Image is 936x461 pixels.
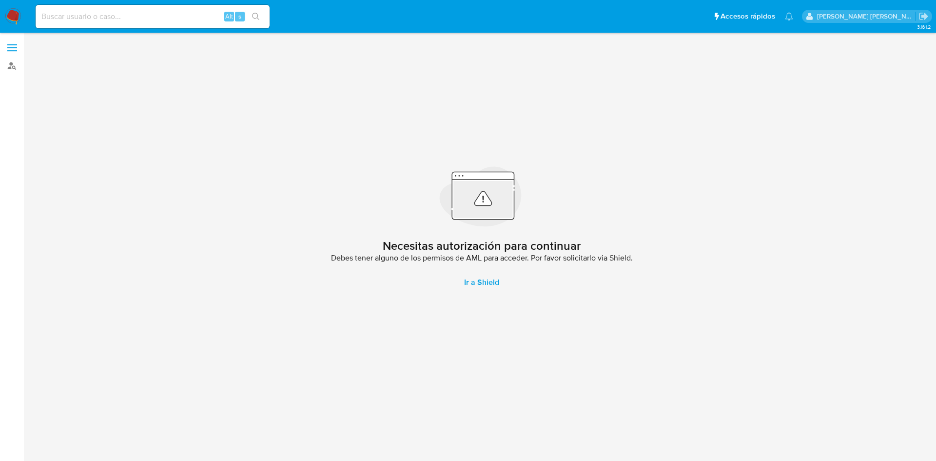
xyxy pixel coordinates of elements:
a: Ir a Shield [452,271,511,294]
a: Salir [918,11,929,21]
input: Buscar usuario o caso... [36,10,270,23]
a: Notificaciones [785,12,793,20]
h2: Necesitas autorización para continuar [383,239,581,253]
span: s [238,12,241,21]
button: search-icon [246,10,266,23]
span: Alt [225,12,233,21]
span: Ir a Shield [464,271,499,294]
p: ext_jesssali@mercadolibre.com.mx [817,12,916,21]
span: Accesos rápidos [721,11,775,21]
span: Debes tener alguno de los permisos de AML para acceder. Por favor solicitarlo via Shield. [331,253,633,263]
